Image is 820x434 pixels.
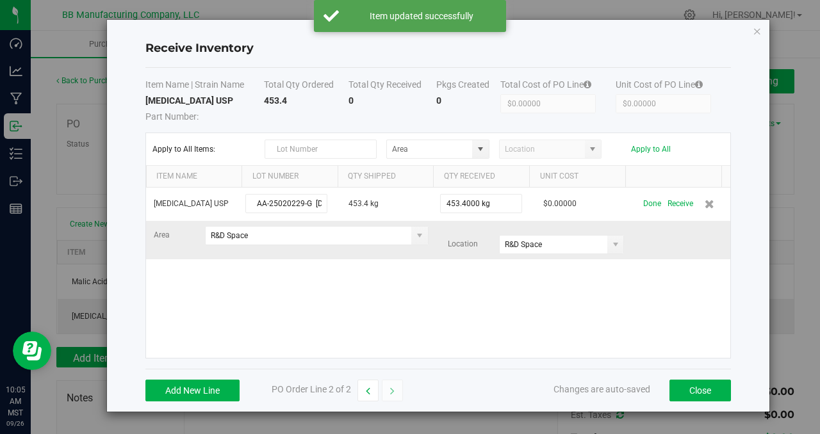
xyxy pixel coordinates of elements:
button: Close [669,380,731,401]
i: Specifying a total cost will update all item costs. [584,80,591,89]
input: Lot Number [245,194,327,213]
div: Item updated successfully [346,10,496,22]
input: Location [500,236,608,253]
span: Changes are auto-saved [553,384,650,394]
strong: 453.4 [264,95,287,106]
button: Close modal [753,23,762,38]
th: Qty Received [433,166,529,188]
th: Total Qty Received [348,78,437,94]
th: Pkgs Created [436,78,500,94]
input: Qty Received [441,195,521,213]
iframe: Resource center [13,332,51,370]
th: Item Name | Strain Name [145,78,265,94]
strong: [MEDICAL_DATA] USP [145,95,233,106]
span: Apply to All Items: [152,145,255,154]
th: Total Qty Ordered [264,78,348,94]
td: [MEDICAL_DATA] USP [146,188,243,221]
th: Qty Shipped [338,166,434,188]
h4: Receive Inventory [145,40,731,57]
button: Receive [668,193,693,215]
input: Area [387,140,472,158]
th: Unit Cost [529,166,625,188]
strong: 0 [436,95,441,106]
th: Unit Cost of PO Line [616,78,731,94]
strong: 0 [348,95,354,106]
th: Total Cost of PO Line [500,78,616,94]
button: Apply to All [631,145,671,154]
i: Specifying a total cost will update all item costs. [695,80,703,89]
button: Add New Line [145,380,240,401]
th: Lot Number [242,166,338,188]
span: Part Number: [145,111,199,122]
button: Done [643,193,661,215]
label: Area [154,229,205,241]
label: Location [448,238,499,250]
th: Item Name [146,166,242,188]
input: Lot Number [265,140,377,159]
td: $0.00000 [536,188,633,221]
td: 453.4 kg [341,188,438,221]
span: PO Order Line 2 of 2 [272,384,351,394]
input: Area [206,227,412,245]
